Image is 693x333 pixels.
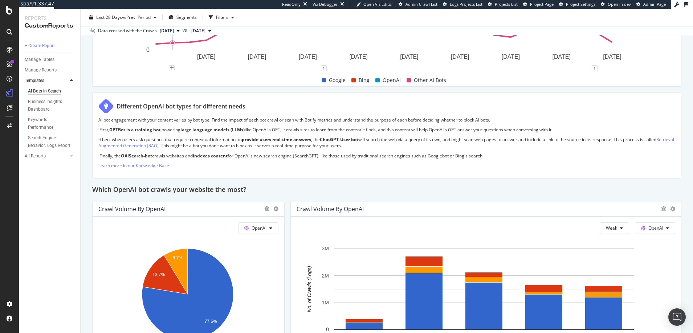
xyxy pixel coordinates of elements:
[98,163,169,169] a: Learn more in our Knowledge Base
[349,54,367,60] text: [DATE]
[146,47,150,53] text: 0
[282,1,302,7] div: ReadOnly:
[122,14,151,20] span: vs Prev. Period
[98,28,157,34] div: Data crossed with the Crawls
[643,1,666,7] span: Admin Page
[28,87,61,95] div: AI Bots in Search
[592,65,598,71] div: 1
[359,76,370,85] span: Bing
[25,15,74,22] div: Reports
[92,184,246,196] h2: Which OpenAI bot crawls your website the most?
[98,205,166,213] div: Crawl Volume by OpenAI
[25,152,68,160] a: All Reports
[322,300,329,305] text: 1M
[559,1,595,7] a: Project Settings
[648,225,663,231] span: OpenAI
[320,136,358,143] strong: ChatGPT-User bot
[306,266,312,312] text: No. of Crawls (Logs)
[28,116,75,131] a: Keywords Performance
[523,1,554,7] a: Project Page
[180,127,245,133] strong: large language models (LLMs)
[98,136,674,149] a: Retrieval Augmented Generation (RAG)
[206,12,237,23] button: Filters
[242,136,311,143] strong: provide users real-time answers
[98,153,99,159] strong: ·
[98,136,675,149] p: Then, when users ask questions that require contextual information, to , the will search the web ...
[193,153,228,159] strong: indexes content
[414,76,446,85] span: Other AI Bots
[25,152,46,160] div: All Reports
[152,272,165,277] text: 13.7%
[191,28,205,34] span: 2025 Aug. 29th
[109,127,162,133] strong: GPTBot is a training bot,
[326,326,329,332] text: 0
[356,1,393,7] a: Open Viz Editor
[98,117,675,123] p: AI bot engagement with your content varies by bot type. Find the impact of each bot crawl or scan...
[28,98,70,113] div: Business Insights Dashboard
[297,205,364,213] div: Crawl Volume by OpenAI
[25,66,57,74] div: Manage Reports
[363,1,393,7] span: Open Viz Editor
[322,273,329,279] text: 2M
[117,102,245,111] div: Different OpenAI bot types for different needs
[601,1,631,7] a: Open in dev
[566,1,595,7] span: Project Settings
[399,1,437,7] a: Admin Crawl List
[25,56,75,63] a: Manage Tables
[121,153,152,159] strong: OAISearch-bot
[252,225,266,231] span: OpenAI
[603,54,621,60] text: [DATE]
[405,1,437,7] span: Admin Crawl List
[92,184,681,196] div: Which OpenAI bot crawls your website the most?
[25,66,75,74] a: Manage Reports
[28,98,75,113] a: Business Insights Dashboard
[28,134,75,149] a: Search Engine Behavior: Logs Report
[98,127,675,133] p: First, powering like OpenAI's GPT, it crawls sites to learn from the content it finds, and this c...
[96,14,122,20] span: Last 28 Days
[157,26,183,35] button: [DATE]
[636,1,666,7] a: Admin Page
[502,54,520,60] text: [DATE]
[169,65,175,71] div: plus
[98,127,99,133] strong: ·
[635,222,675,234] button: OpenAI
[321,65,327,71] div: 1
[25,77,68,85] a: Templates
[530,1,554,7] span: Project Page
[451,54,469,60] text: [DATE]
[553,54,571,60] text: [DATE]
[176,14,197,20] span: Segments
[248,54,266,60] text: [DATE]
[313,1,339,7] div: Viz Debugger:
[98,153,675,159] p: Finally, the crawls websites and for OpenAI's new search engine (SearchGPT), like those used by t...
[299,54,317,60] text: [DATE]
[668,308,686,326] div: Open Intercom Messenger
[28,116,69,131] div: Keywords Performance
[383,76,401,85] span: OpenAI
[25,77,44,85] div: Templates
[160,28,174,34] span: 2025 Sep. 26th
[197,54,215,60] text: [DATE]
[172,255,183,260] text: 8.7%
[188,26,214,35] button: [DATE]
[443,1,482,7] a: Logs Projects List
[183,27,188,33] span: vs
[661,206,666,211] div: bug
[204,319,217,324] text: 77.6%
[166,12,200,23] button: Segments
[25,42,75,50] a: + Create Report
[86,12,159,23] button: Last 28 DaysvsPrev. Period
[606,225,617,231] span: Week
[600,222,629,234] button: Week
[322,246,329,251] text: 3M
[98,136,99,143] strong: ·
[488,1,518,7] a: Projects List
[28,134,71,149] div: Search Engine Behavior: Logs Report
[495,1,518,7] span: Projects List
[238,222,278,234] button: OpenAI
[264,206,270,211] div: bug
[400,54,418,60] text: [DATE]
[25,22,74,30] div: CustomReports
[25,42,55,50] div: + Create Report
[25,56,54,63] div: Manage Tables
